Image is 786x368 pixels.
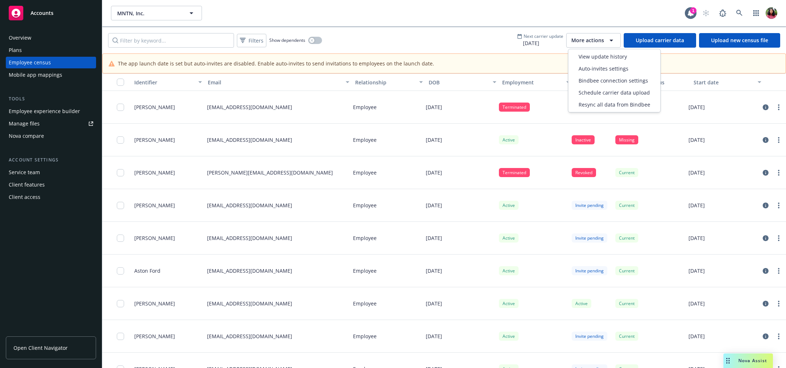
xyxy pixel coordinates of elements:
span: Next carrier update [524,33,563,39]
p: [EMAIL_ADDRESS][DOMAIN_NAME] [207,234,292,242]
a: Start snowing [699,6,713,20]
span: Resync all data from Bindbee [579,101,650,108]
a: Upload carrier data [624,33,696,48]
p: [DATE] [426,136,442,144]
div: Start date [694,79,753,86]
div: Client features [9,179,45,191]
a: circleInformation [761,103,770,112]
input: Toggle Row Selected [117,104,124,111]
button: Identifier [131,73,205,91]
div: Identifier [134,79,194,86]
div: Overview [9,32,31,44]
span: Filters [249,37,263,44]
img: photo [766,7,777,19]
p: [DATE] [426,300,442,307]
span: [PERSON_NAME] [134,136,175,144]
p: [EMAIL_ADDRESS][DOMAIN_NAME] [207,103,292,111]
p: [DATE] [688,103,705,111]
a: more [774,136,783,144]
p: Employee [353,300,377,307]
p: [DATE] [426,201,442,209]
p: Employee [353,103,377,111]
div: Current [615,299,638,308]
a: more [774,168,783,177]
button: Relationship [352,73,426,91]
span: More actions [571,37,604,44]
div: Invite pending [572,332,607,341]
span: [PERSON_NAME] [134,332,175,340]
div: Active [499,201,519,210]
p: [DATE] [426,332,442,340]
span: Auto-invites settings [579,65,628,72]
div: Manage files [9,118,40,129]
a: Client access [6,191,96,203]
span: Aston Ford [134,267,160,275]
p: [DATE] [688,169,705,176]
span: [PERSON_NAME] [134,169,175,176]
a: Switch app [749,6,763,20]
a: more [774,103,783,112]
input: Toggle Row Selected [117,136,124,144]
a: more [774,299,783,308]
p: [EMAIL_ADDRESS][DOMAIN_NAME] [207,201,292,209]
div: Active [499,332,519,341]
a: Accounts [6,3,96,23]
a: circleInformation [761,299,770,308]
input: Toggle Row Selected [117,235,124,242]
a: more [774,267,783,275]
a: circleInformation [761,267,770,275]
div: Employee experience builder [9,105,80,117]
div: Active [499,135,519,144]
div: Account settings [6,156,96,164]
div: Terminated [499,168,530,177]
div: More actions [568,49,661,112]
div: Nova compare [9,130,44,142]
p: [DATE] [426,267,442,275]
span: [PERSON_NAME] [134,201,175,209]
p: [EMAIL_ADDRESS][DOMAIN_NAME] [207,332,292,340]
p: [DATE] [688,332,705,340]
a: more [774,332,783,341]
a: Upload new census file [699,33,780,48]
input: Toggle Row Selected [117,300,124,307]
span: [PERSON_NAME] [134,103,175,111]
p: Employee [353,201,377,209]
a: Mobile app mappings [6,69,96,81]
div: 1 [690,7,696,14]
a: Client features [6,179,96,191]
span: Show dependents [269,37,305,43]
input: Toggle Row Selected [117,169,124,176]
p: Employee [353,169,377,176]
div: Current [615,233,638,243]
div: Missing [615,135,638,144]
div: Active [499,299,519,308]
div: Employee census [9,57,51,68]
a: Plans [6,44,96,56]
span: Accounts [31,10,53,16]
a: Nova compare [6,130,96,142]
button: Start date [691,73,764,91]
input: Filter by keyword... [108,33,234,48]
p: [DATE] [426,234,442,242]
span: Open Client Navigator [13,344,68,352]
button: Email [205,73,352,91]
p: [DATE] [688,201,705,209]
div: Active [499,233,519,243]
input: Toggle Row Selected [117,202,124,209]
span: Nova Assist [738,357,767,364]
span: The app launch date is set but auto-invites are disabled. Enable auto-invites to send invitations... [118,60,434,67]
div: Email [208,79,341,86]
span: [PERSON_NAME] [134,234,175,242]
a: Employee experience builder [6,105,96,117]
div: Employment [502,79,562,86]
span: [DATE] [517,39,563,47]
a: Overview [6,32,96,44]
p: [DATE] [688,234,705,242]
div: Tools [6,95,96,103]
div: Terminated [499,103,530,112]
span: Bindbee connection settings [579,77,648,84]
div: Invite pending [572,201,607,210]
p: [EMAIL_ADDRESS][DOMAIN_NAME] [207,300,292,307]
button: DOB [426,73,499,91]
a: more [774,201,783,210]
